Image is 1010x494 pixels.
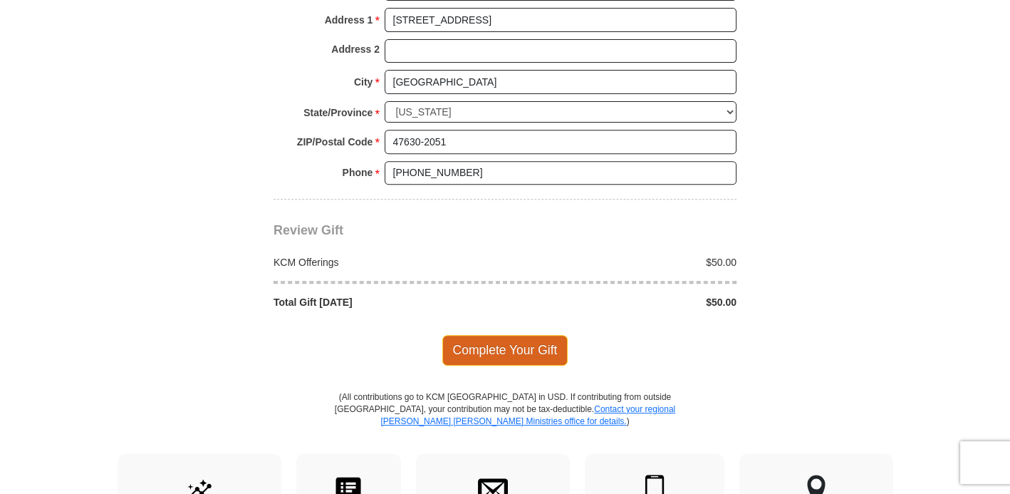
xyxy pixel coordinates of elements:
div: KCM Offerings [266,255,506,269]
div: $50.00 [505,295,744,309]
strong: City [354,72,373,92]
div: Total Gift [DATE] [266,295,506,309]
strong: Address 1 [325,10,373,30]
strong: Address 2 [331,39,380,59]
a: Contact your regional [PERSON_NAME] [PERSON_NAME] Ministries office for details. [380,404,675,426]
strong: ZIP/Postal Code [297,132,373,152]
span: Review Gift [274,223,343,237]
p: (All contributions go to KCM [GEOGRAPHIC_DATA] in USD. If contributing from outside [GEOGRAPHIC_D... [334,391,676,453]
span: Complete Your Gift [442,335,568,365]
div: $50.00 [505,255,744,269]
strong: State/Province [303,103,373,123]
strong: Phone [343,163,373,182]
